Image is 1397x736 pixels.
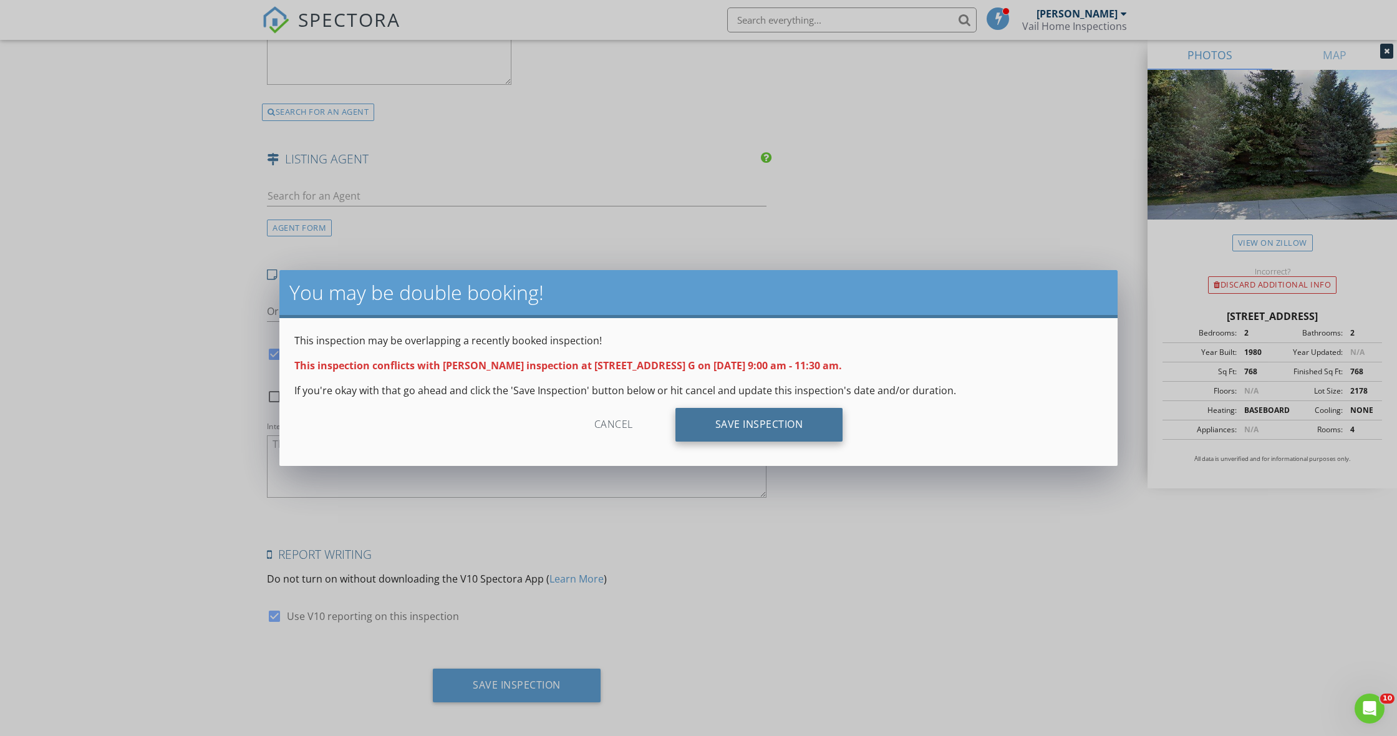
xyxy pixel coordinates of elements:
span: 10 [1380,694,1395,704]
div: Save Inspection [675,408,843,442]
iframe: Intercom live chat [1355,694,1385,724]
strong: This inspection conflicts with [PERSON_NAME] inspection at [STREET_ADDRESS] G on [DATE] 9:00 am -... [294,359,842,372]
h2: You may be double booking! [289,280,1108,305]
p: If you're okay with that go ahead and click the 'Save Inspection' button below or hit cancel and ... [294,383,1103,398]
p: This inspection may be overlapping a recently booked inspection! [294,333,1103,348]
div: Cancel [554,408,673,442]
